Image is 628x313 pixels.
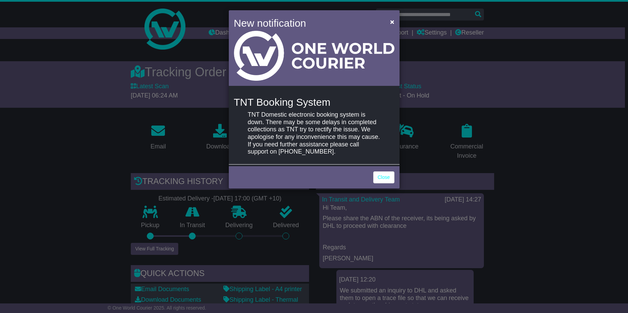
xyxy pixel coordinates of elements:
[387,15,397,29] button: Close
[390,18,394,26] span: ×
[234,15,380,31] h4: New notification
[373,171,394,183] a: Close
[234,96,394,108] h4: TNT Booking System
[248,111,380,156] p: TNT Domestic electronic booking system is down. There may be some delays in completed collections...
[234,31,394,81] img: Light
